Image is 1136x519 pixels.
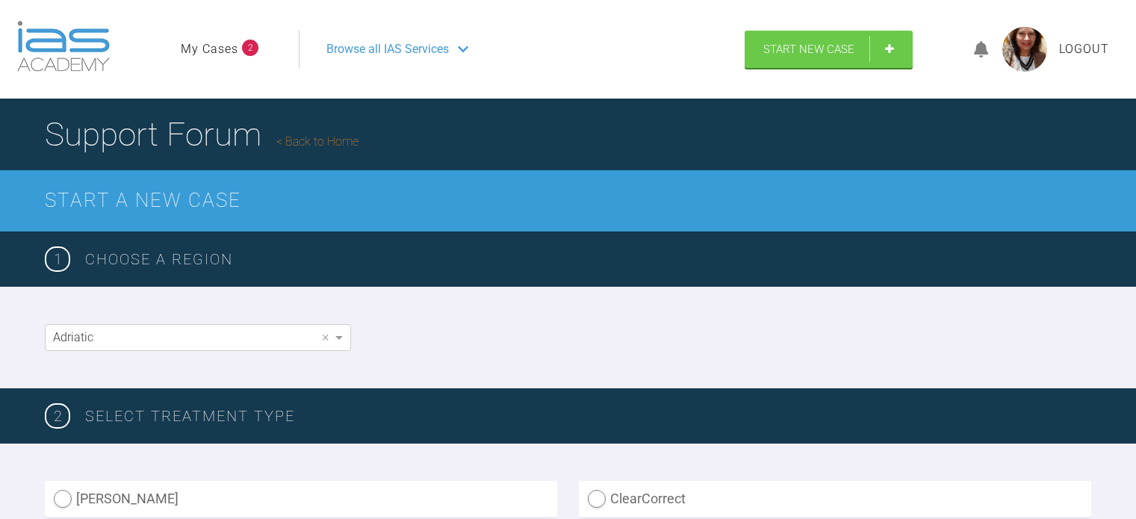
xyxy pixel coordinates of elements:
a: Logout [1059,40,1109,59]
img: profile.png [1002,27,1047,72]
h3: SELECT TREATMENT TYPE [85,404,1091,428]
h3: Choose a region [85,247,1091,271]
span: 2 [45,403,70,429]
span: Browse all IAS Services [326,40,449,59]
h1: Support Forum [45,108,359,161]
h2: Start a New Case [45,185,1091,217]
span: 1 [45,246,70,272]
span: Adriatic [53,330,93,344]
label: [PERSON_NAME] [45,481,557,518]
a: Start New Case [745,31,913,68]
span: Clear value [319,325,332,350]
label: ClearCorrect [579,481,1091,518]
a: Back to Home [276,134,359,149]
img: logo-light.3e3ef733.png [17,21,110,72]
span: 2 [242,40,258,56]
span: Start New Case [763,43,854,56]
a: My Cases [181,40,238,59]
span: × [322,330,329,344]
